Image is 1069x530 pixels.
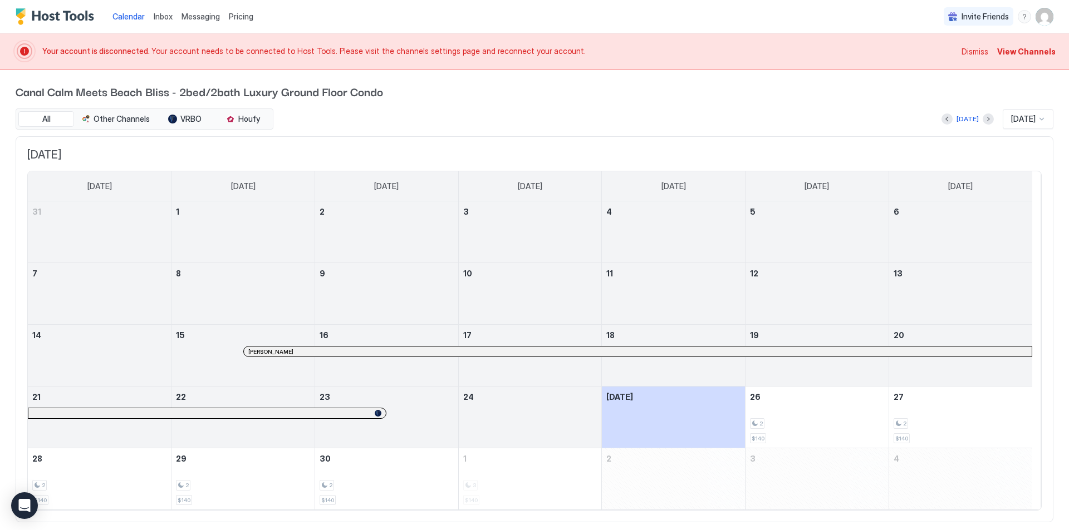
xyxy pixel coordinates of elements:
[28,325,171,345] a: September 14, 2025
[329,482,332,489] span: 2
[750,207,756,216] span: 5
[606,269,613,278] span: 11
[889,325,1032,345] a: September 20, 2025
[171,263,315,284] a: September 8, 2025
[1036,8,1053,26] div: User profile
[746,325,889,345] a: September 19, 2025
[42,46,151,56] span: Your account is disconnected.
[941,113,953,125] button: Previous month
[112,12,145,21] span: Calendar
[171,201,315,222] a: September 1, 2025
[903,420,906,427] span: 2
[28,263,171,284] a: September 7, 2025
[746,448,889,510] td: October 3, 2025
[746,448,889,469] a: October 3, 2025
[180,114,202,124] span: VRBO
[746,263,889,325] td: September 12, 2025
[746,263,889,284] a: September 12, 2025
[957,114,979,124] div: [DATE]
[32,454,42,463] span: 28
[1018,10,1031,23] div: menu
[602,201,745,222] a: September 4, 2025
[746,387,889,407] a: September 26, 2025
[458,201,602,263] td: September 3, 2025
[363,171,410,201] a: Tuesday
[602,263,745,284] a: September 11, 2025
[27,148,1042,162] span: [DATE]
[889,448,1032,469] a: October 4, 2025
[463,330,472,340] span: 17
[178,497,190,504] span: $140
[315,263,458,325] td: September 9, 2025
[315,387,458,448] td: September 23, 2025
[238,114,260,124] span: Houfy
[602,263,746,325] td: September 11, 2025
[176,330,185,340] span: 15
[28,448,171,510] td: September 28, 2025
[315,263,458,284] a: September 9, 2025
[997,46,1056,57] div: View Channels
[18,111,74,127] button: All
[320,207,325,216] span: 2
[661,181,686,191] span: [DATE]
[937,171,984,201] a: Saturday
[32,392,41,402] span: 21
[463,454,467,463] span: 1
[602,387,745,407] a: September 25, 2025
[28,448,171,469] a: September 28, 2025
[894,330,904,340] span: 20
[315,448,458,510] td: September 30, 2025
[76,171,123,201] a: Sunday
[215,111,271,127] button: Houfy
[458,448,602,510] td: October 1, 2025
[962,46,988,57] div: Dismiss
[948,181,973,191] span: [DATE]
[752,435,764,442] span: $140
[983,113,994,125] button: Next month
[962,12,1009,22] span: Invite Friends
[171,263,315,325] td: September 8, 2025
[315,448,458,469] a: September 30, 2025
[112,11,145,22] a: Calendar
[895,435,908,442] span: $140
[805,181,829,191] span: [DATE]
[602,387,746,448] td: September 25, 2025
[185,482,189,489] span: 2
[16,8,99,25] div: Host Tools Logo
[42,114,51,124] span: All
[507,171,553,201] a: Wednesday
[889,387,1032,407] a: September 27, 2025
[955,112,980,126] button: [DATE]
[606,330,615,340] span: 18
[321,497,334,504] span: $140
[602,448,745,469] a: October 2, 2025
[1011,114,1036,124] span: [DATE]
[746,325,889,387] td: September 19, 2025
[182,12,220,21] span: Messaging
[889,263,1032,325] td: September 13, 2025
[889,201,1032,222] a: September 6, 2025
[459,387,602,407] a: September 24, 2025
[518,181,542,191] span: [DATE]
[28,201,171,263] td: August 31, 2025
[889,325,1032,387] td: September 20, 2025
[315,387,458,407] a: September 23, 2025
[320,269,325,278] span: 9
[315,201,458,263] td: September 2, 2025
[750,392,761,402] span: 26
[746,201,889,263] td: September 5, 2025
[248,348,1027,355] div: [PERSON_NAME]
[602,325,746,387] td: September 18, 2025
[746,387,889,448] td: September 26, 2025
[650,171,697,201] a: Thursday
[154,11,173,22] a: Inbox
[171,448,315,510] td: September 29, 2025
[894,269,903,278] span: 13
[32,207,41,216] span: 31
[28,201,171,222] a: August 31, 2025
[94,114,150,124] span: Other Channels
[750,454,756,463] span: 3
[458,387,602,448] td: September 24, 2025
[793,171,840,201] a: Friday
